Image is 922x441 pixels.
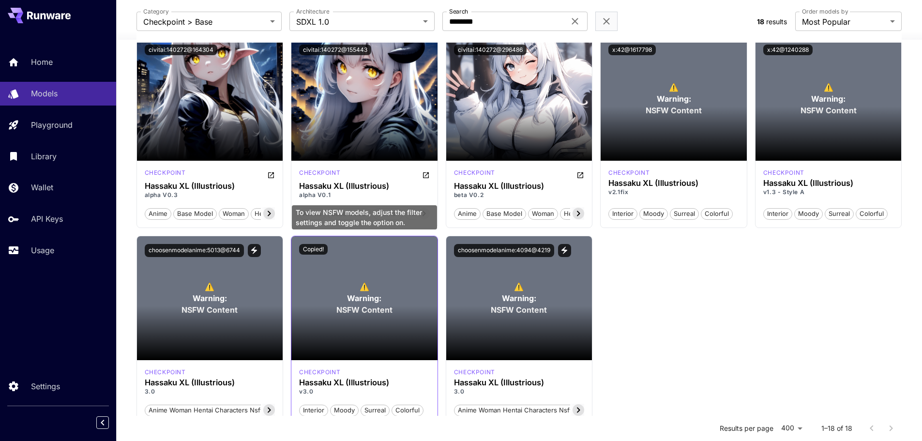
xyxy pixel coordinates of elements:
[454,45,527,55] button: civitai:140272@296486
[299,244,328,255] button: Copied!
[31,213,63,225] p: API Keys
[145,368,186,377] p: checkpoint
[821,424,852,433] p: 1–18 of 18
[145,191,275,199] p: alpha V0.3
[251,209,277,219] span: hentai
[296,7,329,15] label: Architecture
[145,182,275,191] h3: Hassaku XL (Illustrious)
[145,368,186,377] div: SDXL 1.0
[720,424,773,433] p: Results per page
[296,16,419,28] span: SDXL 1.0
[299,378,430,387] h3: Hassaku XL (Illustrious)
[608,45,656,55] button: x:42@1617798
[669,81,679,93] span: ⚠️
[766,17,787,26] span: results
[560,207,587,220] button: hentai
[491,304,547,316] span: NSFW Content
[608,168,650,177] div: SDXL 1.0
[137,236,283,360] div: To view NSFW models, adjust the filter settings and toggle the option on.
[608,188,739,197] p: v2.1fix
[219,207,249,220] button: woman
[483,209,526,219] span: base model
[181,304,238,316] span: NSFW Content
[145,387,275,396] p: 3.0
[143,7,169,15] label: Category
[347,292,381,304] span: Warning:
[608,179,739,188] div: Hassaku XL (Illustrious)
[299,168,340,177] p: checkpoint
[756,37,902,161] div: To view NSFW models, adjust the filter settings and toggle the option on.
[795,209,822,219] span: Moody
[454,207,481,220] button: anime
[601,37,747,161] div: To view NSFW models, adjust the filter settings and toggle the option on.
[608,168,650,177] p: checkpoint
[608,207,637,220] button: Interior
[670,207,699,220] button: Surreal
[31,56,53,68] p: Home
[454,168,495,180] div: SDXL 1.0
[145,406,283,415] span: anime woman hentai characters nsfw sfw
[856,209,887,219] span: Colorful
[330,404,359,416] button: Moody
[299,387,430,396] p: v3.0
[145,168,186,180] div: SDXL 1.0
[299,182,430,191] div: Hassaku XL (Illustrious)
[31,380,60,392] p: Settings
[502,292,536,304] span: Warning:
[454,387,585,396] p: 3.0
[331,406,358,415] span: Moody
[802,7,848,15] label: Order models by
[299,368,340,377] p: checkpoint
[609,209,637,219] span: Interior
[205,281,214,292] span: ⚠️
[193,292,227,304] span: Warning:
[454,368,495,377] div: SDXL 1.0
[361,404,390,416] button: Surreal
[145,378,275,387] h3: Hassaku XL (Illustrious)
[454,182,585,191] h3: Hassaku XL (Illustrious)
[824,81,833,93] span: ⚠️
[657,93,691,105] span: Warning:
[173,207,217,220] button: base model
[802,16,886,28] span: Most Popular
[96,416,109,429] button: Collapse sidebar
[248,244,261,257] button: View trigger words
[454,368,495,377] p: checkpoint
[811,93,846,105] span: Warning:
[454,244,554,257] button: choosenmodelanime:4094@4219
[31,151,57,162] p: Library
[446,236,592,360] div: To view NSFW models, adjust the filter settings and toggle the option on.
[529,209,558,219] span: woman
[251,207,278,220] button: hentai
[299,368,340,377] div: SDXL 1.0
[763,188,894,197] p: v1.3 - Style A
[299,191,430,199] p: alpha V0.1
[764,209,792,219] span: Interior
[145,168,186,177] p: checkpoint
[483,207,526,220] button: base model
[454,404,592,416] button: anime woman hentai characters nsfw sfw
[145,404,283,416] button: anime woman hentai characters nsfw sfw
[31,182,53,193] p: Wallet
[145,45,217,55] button: civitai:140272@164304
[763,168,804,177] div: SDXL 1.0
[360,281,369,292] span: ⚠️
[646,105,702,116] span: NSFW Content
[145,209,171,219] span: anime
[454,209,480,219] span: anime
[361,406,389,415] span: Surreal
[701,207,733,220] button: Colorful
[763,207,792,220] button: Interior
[763,179,894,188] h3: Hassaku XL (Illustrious)
[801,105,857,116] span: NSFW Content
[763,45,813,55] button: x:42@1240288
[336,304,393,316] span: NSFW Content
[31,244,54,256] p: Usage
[454,406,592,415] span: anime woman hentai characters nsfw sfw
[670,209,698,219] span: Surreal
[576,168,584,180] button: Open in CivitAI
